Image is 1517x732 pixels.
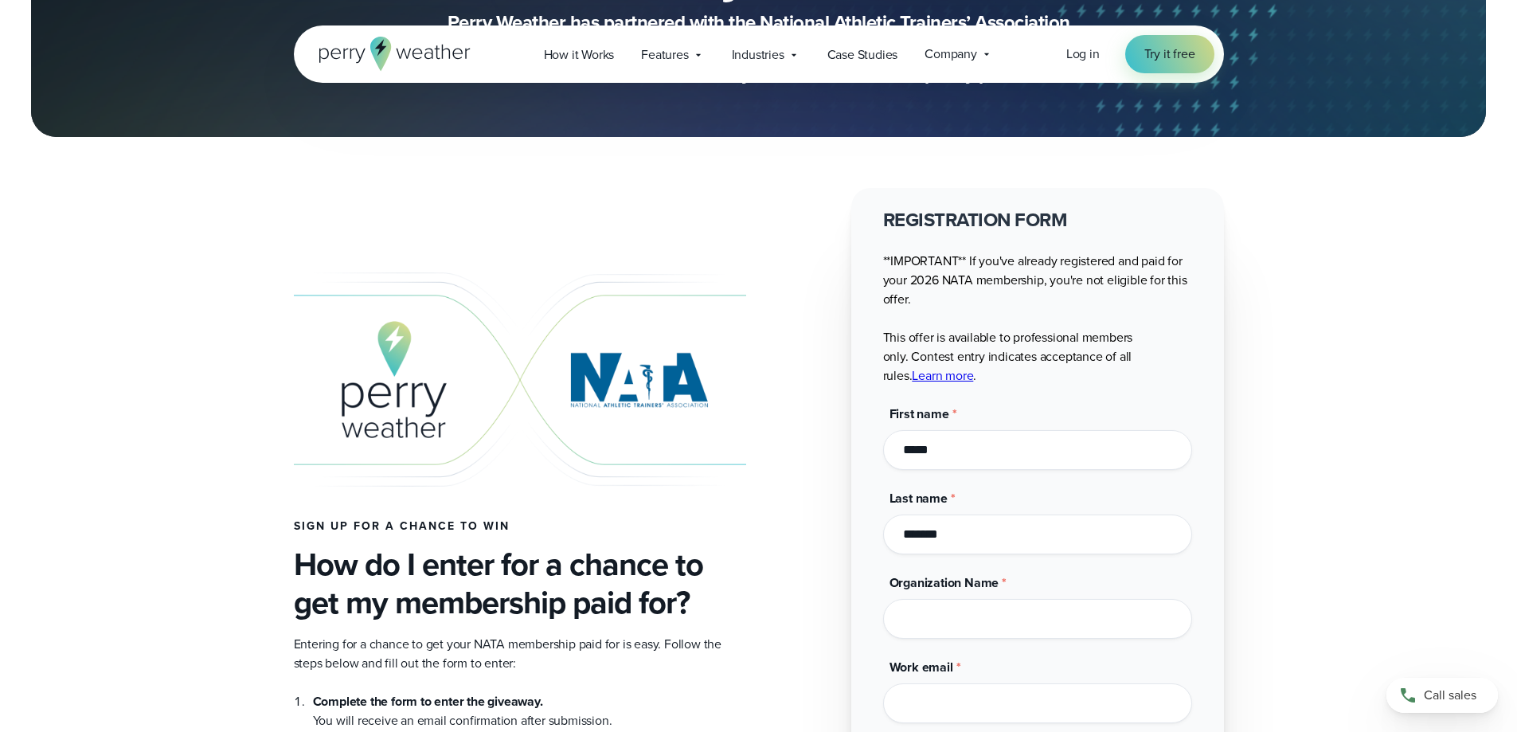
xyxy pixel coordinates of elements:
span: Features [641,45,688,65]
li: You will receive an email confirmation after submission. [313,692,746,730]
span: How it Works [544,45,615,65]
a: Case Studies [814,38,912,71]
a: Learn more [912,366,973,385]
p: Entering for a chance to get your NATA membership paid for is easy. Follow the steps below and fi... [294,635,746,673]
a: Call sales [1386,678,1498,713]
a: Log in [1066,45,1100,64]
strong: Complete the form to enter the giveaway. [313,692,543,710]
span: Log in [1066,45,1100,63]
span: Try it free [1144,45,1195,64]
span: First name [889,405,949,423]
h4: Sign up for a chance to win [294,520,746,533]
span: Case Studies [827,45,898,65]
span: Last name [889,489,948,507]
p: Perry Weather has partnered with the National Athletic Trainers’ Association to sponsor $50,000 i... [440,10,1077,86]
p: **IMPORTANT** If you've already registered and paid for your 2026 NATA membership, you're not eli... [883,252,1192,386]
span: Organization Name [889,573,999,592]
span: Industries [732,45,784,65]
h3: How do I enter for a chance to get my membership paid for? [294,546,746,622]
span: Call sales [1424,686,1476,705]
a: Try it free [1125,35,1214,73]
span: Company [925,45,977,64]
span: Work email [889,658,953,676]
strong: REGISTRATION FORM [883,206,1068,234]
a: How it Works [530,38,628,71]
